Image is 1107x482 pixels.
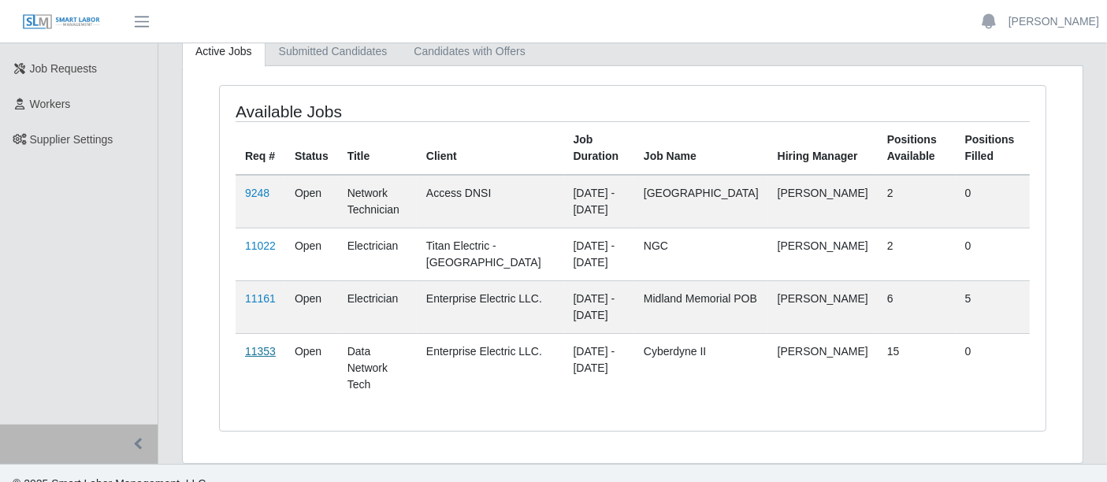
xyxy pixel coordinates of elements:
[338,175,417,228] td: Network Technician
[878,175,956,228] td: 2
[564,175,634,228] td: [DATE] - [DATE]
[878,121,956,175] th: Positions Available
[285,121,338,175] th: Status
[564,333,634,402] td: [DATE] - [DATE]
[236,121,285,175] th: Req #
[338,333,417,402] td: Data Network Tech
[22,13,101,31] img: SLM Logo
[417,280,564,333] td: Enterprise Electric LLC.
[634,121,768,175] th: Job Name
[768,121,878,175] th: Hiring Manager
[285,175,338,228] td: Open
[634,175,768,228] td: [GEOGRAPHIC_DATA]
[956,175,1030,228] td: 0
[338,280,417,333] td: Electrician
[266,36,401,67] a: Submitted Candidates
[245,292,276,305] a: 11161
[285,280,338,333] td: Open
[245,345,276,358] a: 11353
[878,333,956,402] td: 15
[956,121,1030,175] th: Positions Filled
[768,280,878,333] td: [PERSON_NAME]
[400,36,538,67] a: Candidates with Offers
[956,333,1030,402] td: 0
[338,228,417,280] td: Electrician
[634,280,768,333] td: Midland Memorial POB
[30,62,98,75] span: Job Requests
[956,280,1030,333] td: 5
[417,228,564,280] td: Titan Electric - [GEOGRAPHIC_DATA]
[30,133,113,146] span: Supplier Settings
[236,102,553,121] h4: Available Jobs
[768,228,878,280] td: [PERSON_NAME]
[1009,13,1099,30] a: [PERSON_NAME]
[878,228,956,280] td: 2
[634,333,768,402] td: Cyberdyne II
[956,228,1030,280] td: 0
[30,98,71,110] span: Workers
[564,280,634,333] td: [DATE] - [DATE]
[564,228,634,280] td: [DATE] - [DATE]
[245,187,269,199] a: 9248
[417,121,564,175] th: Client
[285,333,338,402] td: Open
[285,228,338,280] td: Open
[417,333,564,402] td: Enterprise Electric LLC.
[417,175,564,228] td: Access DNSI
[338,121,417,175] th: Title
[878,280,956,333] td: 6
[768,333,878,402] td: [PERSON_NAME]
[182,36,266,67] a: Active Jobs
[245,239,276,252] a: 11022
[634,228,768,280] td: NGC
[768,175,878,228] td: [PERSON_NAME]
[564,121,634,175] th: Job Duration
